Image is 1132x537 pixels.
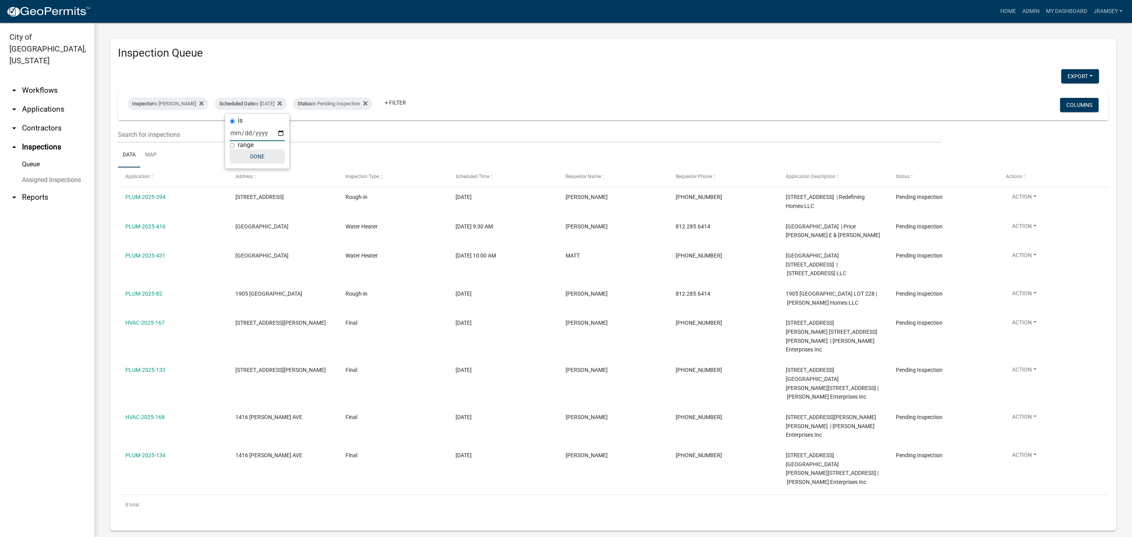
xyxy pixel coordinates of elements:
[676,320,722,326] span: 502-888-9335
[786,291,877,306] span: 1905 MYSTIC FALLS CIRCLE LOT 228 | Klein Homes LLC
[118,167,228,186] datatable-header-cell: Application
[896,223,943,230] span: Pending Inspection
[235,252,289,259] span: 4701 HAMBURG PIKE
[125,291,162,297] a: PLUM-2025-82
[1090,4,1126,19] a: jramsey
[219,101,255,107] span: Scheduled Date
[1006,174,1022,179] span: Actions
[1006,413,1043,424] button: Action
[338,167,448,186] datatable-header-cell: Inspection Type
[896,291,943,297] span: Pending Inspection
[676,367,722,373] span: 502-888-9335
[566,452,608,458] span: JASON
[676,414,722,420] span: 502-888-9335
[566,367,608,373] span: JASON
[235,223,289,230] span: 1414 NINTH STREET EAST
[566,414,608,420] span: JASON
[888,167,998,186] datatable-header-cell: Status
[118,495,1108,515] div: 8 total
[1061,69,1099,83] button: Export
[140,143,162,168] a: Map
[235,414,302,420] span: 1416 MITCHELL AVE
[668,167,778,186] datatable-header-cell: Requestor Phone
[293,97,372,110] div: is Pending Inspection
[558,167,668,186] datatable-header-cell: Requestor Name
[1006,451,1043,462] button: Action
[566,223,608,230] span: Richard Stemler
[345,414,357,420] span: Final
[1006,366,1043,377] button: Action
[125,252,165,259] a: PLUM-2025-431
[676,194,722,200] span: 812-590-5467
[345,320,357,326] span: Final
[345,174,379,179] span: Inspection Type
[345,367,357,373] span: Final
[1060,98,1099,112] button: Columns
[566,291,608,297] span: Jeremy Ramsey
[9,193,19,202] i: arrow_drop_down
[786,194,865,209] span: 924 CHESTNUT STREET, EAST | Redefining Homes LLC
[9,105,19,114] i: arrow_drop_down
[786,414,876,438] span: 1416 MITCHELL AVE 1416 Mitchell Avenue | Chase Murphy Enterprises Inc
[1006,289,1043,301] button: Action
[786,223,880,239] span: 1414 NINTH STREET EAST | Price Hardin E & Paula G
[230,149,285,164] button: Done
[896,174,910,179] span: Status
[778,167,888,186] datatable-header-cell: Application Description
[456,451,551,460] div: [DATE]
[125,320,165,326] a: HVAC-2025-167
[566,320,608,326] span: JASON
[1043,4,1090,19] a: My Dashboard
[235,194,284,200] span: 924 CHESTNUT STREET, EAST
[896,194,943,200] span: Pending Inspection
[786,452,878,485] span: 1416 MITCHELL AVE 7102 Brick Church RD | Chase Murphy Enterprises Inc
[676,252,722,259] span: 317-260-9201
[228,167,338,186] datatable-header-cell: Address
[1019,4,1043,19] a: Admin
[998,167,1108,186] datatable-header-cell: Actions
[1006,318,1043,330] button: Action
[566,194,608,200] span: Jeremy Ramsey
[125,452,165,458] a: PLUM-2025-134
[456,222,551,231] div: [DATE] 9:30 AM
[298,101,312,107] span: Status
[9,142,19,152] i: arrow_drop_up
[379,96,412,110] a: + Filter
[238,142,254,148] label: range
[125,174,150,179] span: Application
[345,291,368,297] span: Rough-in
[235,320,326,326] span: 104 MARY STREET
[456,251,551,260] div: [DATE] 10:00 AM
[566,174,601,179] span: Requestor Name
[1006,251,1043,263] button: Action
[345,452,357,458] span: Final
[118,143,140,168] a: Data
[896,452,943,458] span: Pending Inspection
[896,414,943,420] span: Pending Inspection
[676,174,712,179] span: Requestor Phone
[896,252,943,259] span: Pending Inspection
[456,289,551,298] div: [DATE]
[786,174,835,179] span: Application Description
[125,194,165,200] a: PLUM-2025-394
[345,223,378,230] span: Water Heater
[786,367,878,400] span: 104 MARY STREET 7102 Brick Church RD | Chase Murphy Enterprises Inc
[1006,193,1043,204] button: Action
[456,366,551,375] div: [DATE]
[125,367,165,373] a: PLUM-2025-133
[456,413,551,422] div: [DATE]
[896,367,943,373] span: Pending Inspection
[132,101,153,107] span: Inspector
[235,291,302,297] span: 1905 MYSTIC FALLS CIRCLE
[456,318,551,327] div: [DATE]
[786,320,877,353] span: 104 MARY STREET 104 Mary Street | Chase Murphy Enterprises Inc
[896,320,943,326] span: Pending Inspection
[566,252,580,259] span: MATT
[997,4,1019,19] a: Home
[456,174,489,179] span: Scheduled Time
[238,118,243,124] label: is
[127,97,208,110] div: is [PERSON_NAME]
[235,367,326,373] span: 104 MARY STREET
[345,194,368,200] span: Rough-in
[9,123,19,133] i: arrow_drop_down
